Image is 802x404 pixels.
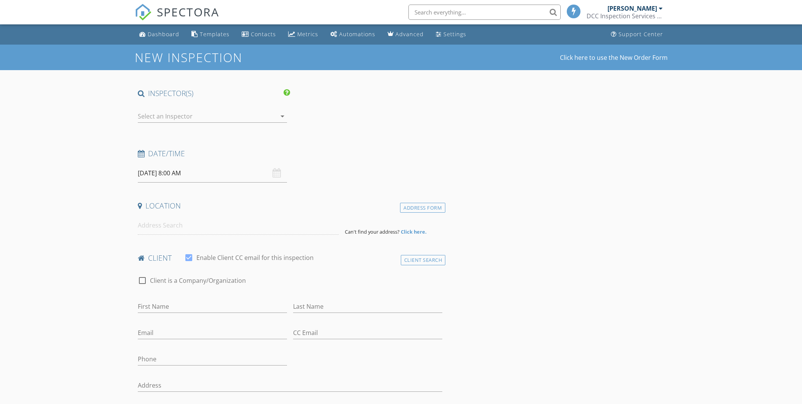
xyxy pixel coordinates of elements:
h4: Date/Time [138,149,443,159]
a: SPECTORA [135,10,219,26]
i: arrow_drop_down [278,112,287,121]
h1: New Inspection [135,51,303,64]
div: [PERSON_NAME] [607,5,657,12]
div: Settings [443,30,466,38]
h4: Location [138,201,443,211]
a: Support Center [608,27,666,42]
div: DCC Inspection Services LLC [587,12,663,20]
div: Address Form [400,203,445,213]
label: Enable Client CC email for this inspection [196,254,314,261]
div: Support Center [619,30,663,38]
div: Templates [200,30,230,38]
div: Dashboard [148,30,179,38]
strong: Click here. [401,228,427,235]
a: Automations (Basic) [327,27,378,42]
h4: INSPECTOR(S) [138,88,290,98]
input: Address Search [138,216,339,235]
a: Settings [433,27,469,42]
a: Templates [188,27,233,42]
div: Automations [339,30,375,38]
a: Advanced [384,27,427,42]
div: Contacts [251,30,276,38]
h4: client [138,253,443,263]
a: Click here to use the New Order Form [560,55,668,61]
div: Advanced [395,30,424,38]
div: Metrics [297,30,318,38]
label: Client is a Company/Organization [150,277,246,284]
input: Search everything... [408,5,561,20]
a: Dashboard [136,27,182,42]
span: Can't find your address? [345,228,400,235]
a: Contacts [239,27,279,42]
a: Metrics [285,27,321,42]
img: The Best Home Inspection Software - Spectora [135,4,151,21]
div: Client Search [401,255,446,265]
span: SPECTORA [157,4,219,20]
input: Select date [138,164,287,183]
